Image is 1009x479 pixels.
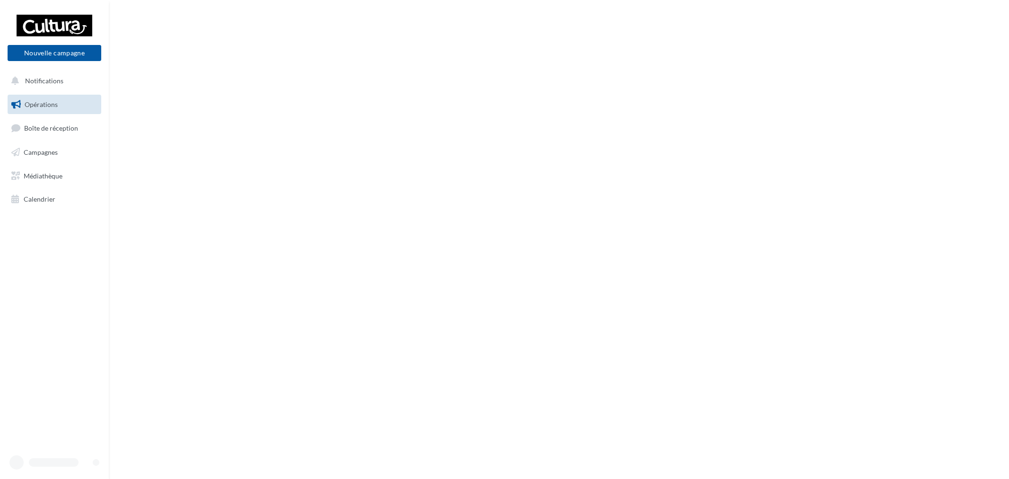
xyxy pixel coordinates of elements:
a: Médiathèque [6,166,103,186]
a: Opérations [6,95,103,115]
button: Nouvelle campagne [8,45,101,61]
a: Boîte de réception [6,118,103,138]
span: Calendrier [24,195,55,203]
a: Calendrier [6,189,103,209]
span: Campagnes [24,148,58,156]
span: Notifications [25,77,63,85]
a: Campagnes [6,142,103,162]
span: Médiathèque [24,171,62,179]
span: Opérations [25,100,58,108]
span: Boîte de réception [24,124,78,132]
button: Notifications [6,71,99,91]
